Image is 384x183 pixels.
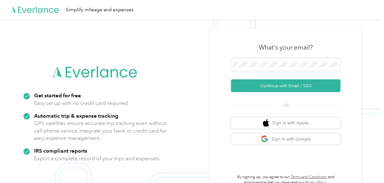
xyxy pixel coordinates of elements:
[291,175,327,179] a: Terms and Conditions
[275,102,296,109] span: OR
[34,119,167,142] p: GPS satellites ensure accurate trip tracking even without cell phone service. Integrate your bank...
[231,117,340,129] button: apple logoSign in with Apple
[261,135,268,143] img: google logo
[34,155,160,162] p: Export a complete record of your trips and expenses.
[34,99,128,107] p: Easy set up with no credit card required
[34,92,81,98] strong: Get started for free
[231,133,340,145] button: google logoSign in with Google
[259,43,313,52] h3: What's your email?
[66,6,134,14] div: Simplify mileage and expenses
[34,147,87,154] strong: IRS compliant reports
[34,112,118,119] strong: Automatic trip & expense tracking
[263,119,269,127] img: apple logo
[231,79,340,92] button: Continue with Email / SSO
